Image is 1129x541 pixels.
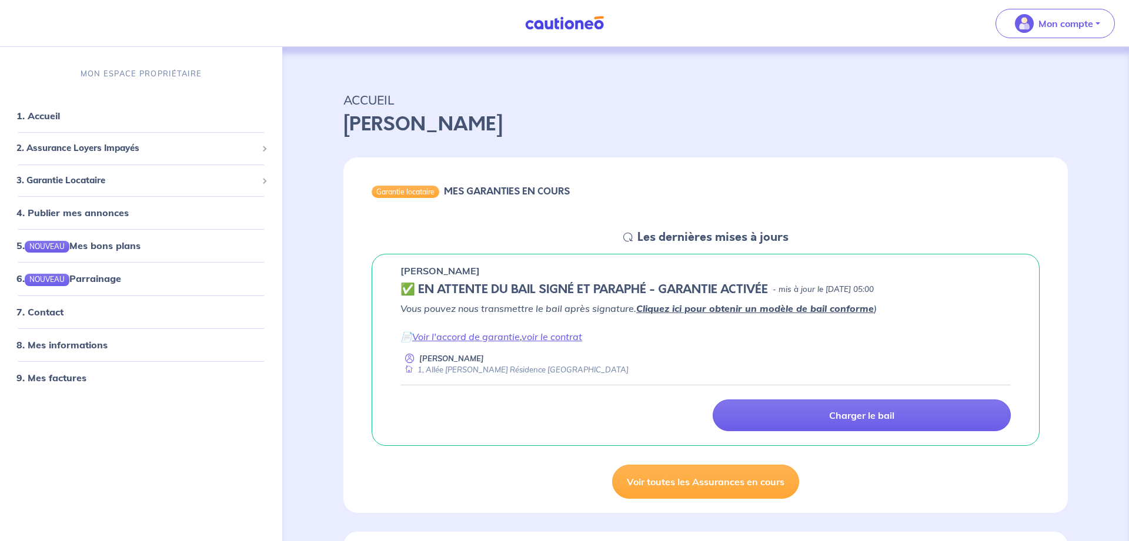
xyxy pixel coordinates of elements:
div: 8. Mes informations [5,333,278,357]
div: state: CONTRACT-SIGNED, Context: IN-LANDLORD,IS-GL-CAUTION-IN-LANDLORD [400,283,1011,297]
div: 6.NOUVEAUParrainage [5,267,278,290]
a: 5.NOUVEAUMes bons plans [16,240,141,251]
p: [PERSON_NAME] [400,264,480,278]
img: illu_account_valid_menu.svg [1015,14,1034,33]
div: 4. Publier mes annonces [5,201,278,224]
p: - mis à jour le [DATE] 05:00 [773,284,874,295]
div: 2. Assurance Loyers Impayés [5,137,278,160]
em: 📄 , [400,331,582,342]
span: 2. Assurance Loyers Impayés [16,142,257,155]
p: [PERSON_NAME] [419,353,484,364]
div: 9. Mes factures [5,366,278,389]
div: 5.NOUVEAUMes bons plans [5,234,278,257]
a: Voir l'accord de garantie [412,331,520,342]
a: 1. Accueil [16,110,60,122]
p: MON ESPACE PROPRIÉTAIRE [81,68,202,79]
div: 7. Contact [5,300,278,324]
h6: MES GARANTIES EN COURS [444,186,570,197]
div: 1, Allée [PERSON_NAME] Résidence [GEOGRAPHIC_DATA] [400,364,629,375]
p: Mon compte [1038,16,1093,31]
a: voir le contrat [522,331,582,342]
div: 3. Garantie Locataire [5,169,278,192]
a: 8. Mes informations [16,339,108,351]
a: 4. Publier mes annonces [16,207,129,219]
span: 3. Garantie Locataire [16,174,257,187]
div: 1. Accueil [5,104,278,127]
a: Cliquez ici pour obtenir un modèle de bail conforme [636,303,874,314]
a: Charger le bail [713,399,1011,431]
p: Charger le bail [829,409,894,421]
h5: ✅️️️ EN ATTENTE DU BAIL SIGNÉ ET PARAPHÉ - GARANTIE ACTIVÉE [400,283,768,297]
a: 6.NOUVEAUParrainage [16,273,121,284]
p: ACCUEIL [343,89,1068,110]
a: Voir toutes les Assurances en cours [612,465,799,499]
div: Garantie locataire [372,186,439,197]
a: 9. Mes factures [16,372,86,384]
img: Cautioneo [520,16,609,31]
em: Vous pouvez nous transmettre le bail après signature. ) [400,303,877,314]
a: 7. Contact [16,306,64,318]
p: [PERSON_NAME] [343,110,1068,139]
button: illu_account_valid_menu.svgMon compte [996,9,1115,38]
h5: Les dernières mises à jours [637,230,789,244]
